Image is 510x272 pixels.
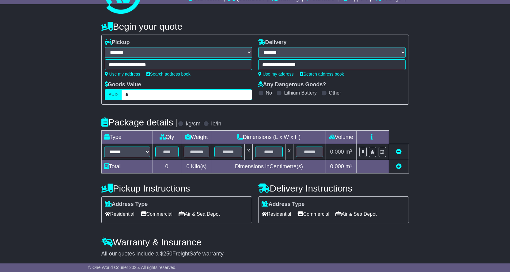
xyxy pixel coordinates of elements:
[181,160,212,173] td: Kilo(s)
[105,81,141,88] label: Goods Value
[101,117,178,127] h4: Package details |
[105,72,140,76] a: Use my address
[346,163,353,170] span: m
[211,121,221,127] label: lb/in
[326,131,357,144] td: Volume
[101,21,409,32] h4: Begin your quote
[396,149,402,155] a: Remove this item
[179,209,220,219] span: Air & Sea Depot
[186,121,200,127] label: kg/cm
[101,183,252,193] h4: Pickup Instructions
[105,209,134,219] span: Residential
[346,149,353,155] span: m
[212,160,326,173] td: Dimensions in Centimetre(s)
[335,209,377,219] span: Air & Sea Depot
[297,209,329,219] span: Commercial
[101,251,409,257] div: All our quotes include a $ FreightSafe warranty.
[396,163,402,170] a: Add new item
[245,144,253,160] td: x
[101,131,153,144] td: Type
[258,81,326,88] label: Any Dangerous Goods?
[258,72,294,76] a: Use my address
[163,251,172,257] span: 250
[153,160,181,173] td: 0
[146,72,191,76] a: Search address book
[350,163,353,167] sup: 3
[258,39,287,46] label: Delivery
[186,163,189,170] span: 0
[105,39,130,46] label: Pickup
[329,90,341,96] label: Other
[330,163,344,170] span: 0.000
[105,89,122,100] label: AUD
[153,131,181,144] td: Qty
[284,90,317,96] label: Lithium Battery
[101,237,409,247] h4: Warranty & Insurance
[350,148,353,153] sup: 3
[88,265,177,270] span: © One World Courier 2025. All rights reserved.
[101,160,153,173] td: Total
[266,90,272,96] label: No
[212,131,326,144] td: Dimensions (L x W x H)
[258,183,409,193] h4: Delivery Instructions
[141,209,172,219] span: Commercial
[262,209,291,219] span: Residential
[181,131,212,144] td: Weight
[285,144,293,160] td: x
[300,72,344,76] a: Search address book
[262,201,305,208] label: Address Type
[105,201,148,208] label: Address Type
[330,149,344,155] span: 0.000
